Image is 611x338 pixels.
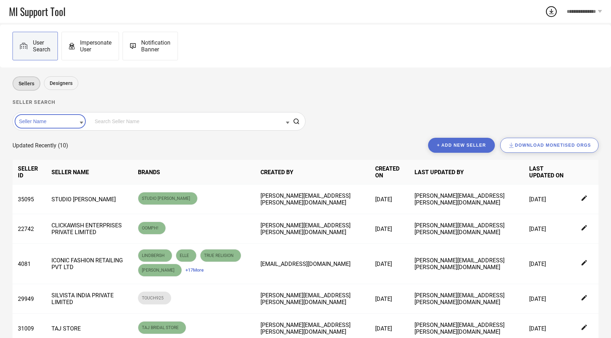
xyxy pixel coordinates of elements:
[370,160,409,185] th: CREATED ON
[142,226,162,231] span: OOMPH!
[142,296,167,301] span: TOUCH925
[545,5,558,18] div: Open download list
[46,185,133,214] td: STUDIO [PERSON_NAME]
[142,325,182,330] span: TAJ BRIDAL STORE
[185,267,204,273] span: + 17 More
[409,244,524,284] td: [PERSON_NAME][EMAIL_ADDRESS][PERSON_NAME][DOMAIN_NAME]
[13,185,46,214] td: 35095
[13,214,46,244] td: 22742
[581,295,588,303] div: Edit
[524,160,571,185] th: LAST UPDATED ON
[46,244,133,284] td: ICONIC FASHION RETAILING PVT LTD
[19,81,34,86] span: Sellers
[581,324,588,332] div: Edit
[142,196,194,201] span: STUDIO [PERSON_NAME]
[508,142,591,149] div: Download Monetised Orgs
[255,160,370,185] th: CREATED BY
[255,244,370,284] td: [EMAIL_ADDRESS][DOMAIN_NAME]
[524,185,571,214] td: [DATE]
[9,4,65,19] span: MI Support Tool
[255,214,370,244] td: [PERSON_NAME][EMAIL_ADDRESS][PERSON_NAME][DOMAIN_NAME]
[370,214,409,244] td: [DATE]
[581,225,588,233] div: Edit
[524,244,571,284] td: [DATE]
[13,99,598,105] h1: Seller search
[33,39,50,53] span: User Search
[180,253,193,258] span: ELLE
[409,284,524,314] td: [PERSON_NAME][EMAIL_ADDRESS][PERSON_NAME][DOMAIN_NAME]
[13,142,68,149] span: Updated Recently (10)
[13,160,46,185] th: SELLER ID
[409,160,524,185] th: LAST UPDATED BY
[524,214,571,244] td: [DATE]
[409,185,524,214] td: [PERSON_NAME][EMAIL_ADDRESS][PERSON_NAME][DOMAIN_NAME]
[13,244,46,284] td: 4081
[142,268,178,273] span: [PERSON_NAME]
[204,253,237,258] span: TRUE RELIGION
[409,214,524,244] td: [PERSON_NAME][EMAIL_ADDRESS][PERSON_NAME][DOMAIN_NAME]
[581,260,588,268] div: Edit
[370,244,409,284] td: [DATE]
[255,284,370,314] td: [PERSON_NAME][EMAIL_ADDRESS][PERSON_NAME][DOMAIN_NAME]
[13,284,46,314] td: 29949
[142,253,168,258] span: LINDBERGH
[370,185,409,214] td: [DATE]
[46,160,133,185] th: SELLER NAME
[581,195,588,203] div: Edit
[93,117,289,126] input: Search Seller Name
[50,80,73,86] span: Designers
[141,39,170,53] span: Notification Banner
[500,138,598,153] button: Download Monetised Orgs
[46,214,133,244] td: CLICKAWISH ENTERPRISES PRIVATE LIMITED
[370,284,409,314] td: [DATE]
[133,160,255,185] th: BRANDS
[428,138,495,153] button: + Add new seller
[524,284,571,314] td: [DATE]
[46,284,133,314] td: SILVISTA INDIA PRIVATE LIMITED
[80,39,111,53] span: Impersonate User
[255,185,370,214] td: [PERSON_NAME][EMAIL_ADDRESS][PERSON_NAME][DOMAIN_NAME]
